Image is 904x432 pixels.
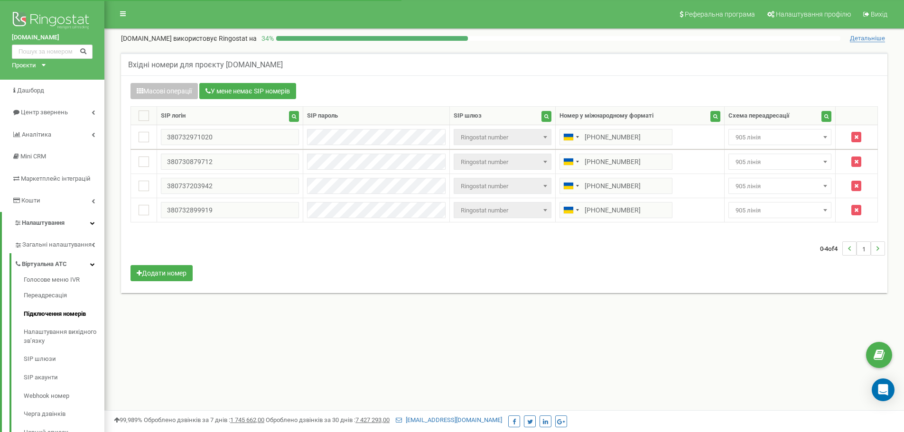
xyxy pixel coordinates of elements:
[22,219,65,226] span: Налаштування
[22,240,92,249] span: Загальні налаштування
[820,241,842,256] span: 0-4 4
[14,253,104,273] a: Віртуальна АТС
[732,131,828,144] span: 905 лінія
[828,244,834,253] span: of
[457,180,548,193] span: Ringostat number
[12,33,93,42] a: [DOMAIN_NAME]
[559,154,672,170] input: 050 123 4567
[872,378,895,401] div: Open Intercom Messenger
[161,111,186,120] div: SIP логін
[728,111,790,120] div: Схема переадресації
[728,154,831,170] span: 905 лінія
[14,234,104,253] a: Загальні налаштування
[24,323,104,350] a: Налаштування вихідного зв’язку
[728,178,831,194] span: 905 лінія
[230,416,264,423] u: 1 745 662,00
[24,350,104,369] a: SIP шлюзи
[560,178,582,193] div: Telephone country code
[199,83,296,99] button: У мене немає SIP номерів
[871,10,887,18] span: Вихід
[454,178,551,194] span: Ringostat number
[128,61,283,69] h5: Вхідні номери для проєкту [DOMAIN_NAME]
[732,180,828,193] span: 905 лінія
[24,287,104,305] a: Переадресація
[559,111,653,120] div: Номер у міжнародному форматі
[559,202,672,218] input: 050 123 4567
[457,156,548,169] span: Ringostat number
[559,178,672,194] input: 050 123 4567
[457,131,548,144] span: Ringostat number
[454,111,482,120] div: SIP шлюз
[560,202,582,218] div: Telephone country code
[776,10,851,18] span: Налаштування профілю
[2,212,104,234] a: Налаштування
[303,107,450,125] th: SIP пароль
[685,10,755,18] span: Реферальна програма
[454,202,551,218] span: Ringostat number
[457,204,548,217] span: Ringostat number
[121,34,257,43] p: [DOMAIN_NAME]
[12,61,36,70] div: Проєкти
[12,45,93,59] input: Пошук за номером
[266,416,390,423] span: Оброблено дзвінків за 30 днів :
[820,232,885,265] nav: ...
[21,197,40,204] span: Кошти
[114,416,142,423] span: 99,989%
[560,154,582,169] div: Telephone country code
[559,129,672,145] input: 050 123 4567
[130,265,193,281] button: Додати номер
[21,175,91,182] span: Маркетплейс інтеграцій
[454,154,551,170] span: Ringostat number
[24,387,104,405] a: Webhook номер
[24,368,104,387] a: SIP акаунти
[20,153,46,160] span: Mini CRM
[257,34,276,43] p: 34 %
[560,129,582,145] div: Telephone country code
[732,204,828,217] span: 905 лінія
[850,35,885,42] span: Детальніше
[144,416,264,423] span: Оброблено дзвінків за 7 днів :
[24,276,104,287] a: Голосове меню IVR
[355,416,390,423] u: 7 427 293,00
[24,305,104,323] a: Підключення номерів
[17,87,44,94] span: Дашборд
[728,202,831,218] span: 905 лінія
[22,131,51,138] span: Аналiтика
[857,241,871,256] li: 1
[728,129,831,145] span: 905 лінія
[732,156,828,169] span: 905 лінія
[21,109,68,116] span: Центр звернень
[24,405,104,424] a: Черга дзвінків
[396,416,502,423] a: [EMAIL_ADDRESS][DOMAIN_NAME]
[22,260,67,269] span: Віртуальна АТС
[12,9,93,33] img: Ringostat logo
[454,129,551,145] span: Ringostat number
[173,35,257,42] span: використовує Ringostat на
[130,83,198,99] button: Масові операції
